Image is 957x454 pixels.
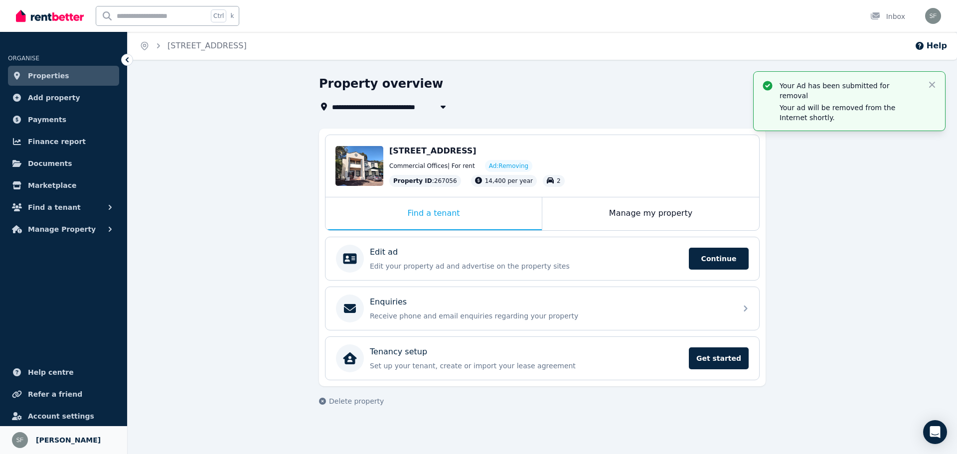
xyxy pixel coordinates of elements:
[28,114,66,126] span: Payments
[8,66,119,86] a: Properties
[325,337,759,380] a: Tenancy setupSet up your tenant, create or import your lease agreementGet started
[370,261,683,271] p: Edit your property ad and advertise on the property sites
[870,11,905,21] div: Inbox
[489,162,529,170] span: Ad: Removing
[319,396,384,406] button: Delete property
[28,136,86,148] span: Finance report
[8,55,39,62] span: ORGANISE
[325,197,542,230] div: Find a tenant
[689,347,749,369] span: Get started
[915,40,947,52] button: Help
[28,388,82,400] span: Refer a friend
[28,157,72,169] span: Documents
[8,219,119,239] button: Manage Property
[393,177,432,185] span: Property ID
[389,175,461,187] div: : 267056
[542,197,759,230] div: Manage my property
[370,361,683,371] p: Set up your tenant, create or import your lease agreement
[370,346,427,358] p: Tenancy setup
[8,406,119,426] a: Account settings
[689,248,749,270] span: Continue
[923,420,947,444] div: Open Intercom Messenger
[8,175,119,195] a: Marketplace
[370,311,731,321] p: Receive phone and email enquiries regarding your property
[370,296,407,308] p: Enquiries
[780,103,919,123] p: Your ad will be removed from the Internet shortly.
[28,201,81,213] span: Find a tenant
[8,384,119,404] a: Refer a friend
[8,132,119,151] a: Finance report
[36,434,101,446] span: [PERSON_NAME]
[8,153,119,173] a: Documents
[211,9,226,22] span: Ctrl
[8,88,119,108] a: Add property
[12,432,28,448] img: Scott Ferguson
[557,177,561,184] span: 2
[389,162,475,170] span: Commercial Offices | For rent
[28,179,76,191] span: Marketplace
[8,110,119,130] a: Payments
[28,366,74,378] span: Help centre
[8,362,119,382] a: Help centre
[8,197,119,217] button: Find a tenant
[28,223,96,235] span: Manage Property
[28,92,80,104] span: Add property
[16,8,84,23] img: RentBetter
[370,246,398,258] p: Edit ad
[780,81,919,101] p: Your Ad has been submitted for removal
[230,12,234,20] span: k
[329,396,384,406] span: Delete property
[167,41,247,50] a: [STREET_ADDRESS]
[325,237,759,280] a: Edit adEdit your property ad and advertise on the property sitesContinue
[389,146,477,155] span: [STREET_ADDRESS]
[28,70,69,82] span: Properties
[128,32,259,60] nav: Breadcrumb
[925,8,941,24] img: Scott Ferguson
[28,410,94,422] span: Account settings
[325,287,759,330] a: EnquiriesReceive phone and email enquiries regarding your property
[485,177,533,184] span: 14,400 per year
[319,76,443,92] h1: Property overview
